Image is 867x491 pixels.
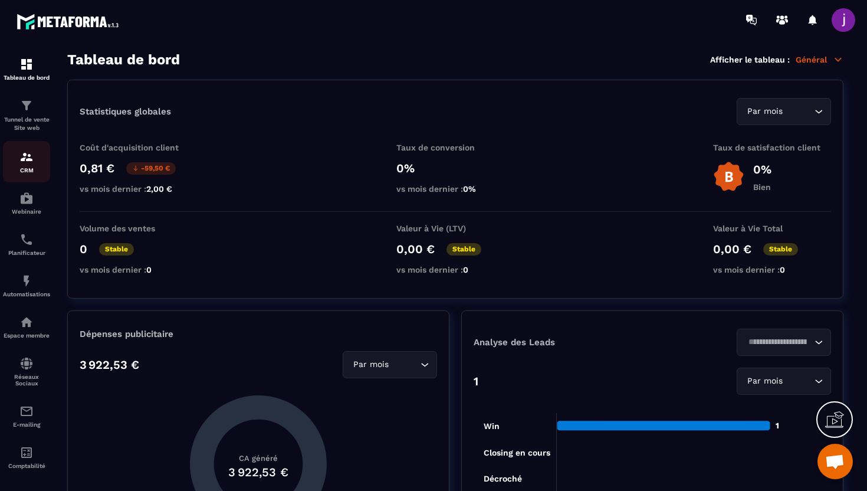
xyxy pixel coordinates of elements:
[17,11,123,32] img: logo
[19,356,34,371] img: social-network
[19,57,34,71] img: formation
[80,184,198,194] p: vs mois dernier :
[99,243,134,256] p: Stable
[484,474,522,483] tspan: Décroché
[3,141,50,182] a: formationformationCRM
[3,306,50,348] a: automationsautomationsEspace membre
[343,351,437,378] div: Search for option
[713,242,751,256] p: 0,00 €
[3,208,50,215] p: Webinaire
[3,395,50,437] a: emailemailE-mailing
[744,105,785,118] span: Par mois
[744,375,785,388] span: Par mois
[710,55,790,64] p: Afficher le tableau :
[463,265,468,274] span: 0
[80,242,87,256] p: 0
[80,143,198,152] p: Coût d'acquisition client
[484,448,550,458] tspan: Closing en cours
[3,167,50,174] p: CRM
[785,105,812,118] input: Search for option
[753,162,771,176] p: 0%
[19,404,34,418] img: email
[474,337,652,348] p: Analyse des Leads
[3,116,50,132] p: Tunnel de vente Site web
[80,265,198,274] p: vs mois dernier :
[3,421,50,428] p: E-mailing
[3,250,50,256] p: Planificateur
[126,162,176,175] p: -59,50 €
[446,243,481,256] p: Stable
[3,332,50,339] p: Espace membre
[19,99,34,113] img: formation
[737,368,831,395] div: Search for option
[744,336,812,349] input: Search for option
[146,184,172,194] span: 2,00 €
[713,161,744,192] img: b-badge-o.b3b20ee6.svg
[737,98,831,125] div: Search for option
[80,161,114,175] p: 0,81 €
[396,224,514,233] p: Valeur à Vie (LTV)
[713,143,831,152] p: Taux de satisfaction client
[3,182,50,224] a: automationsautomationsWebinaire
[396,161,514,175] p: 0%
[3,224,50,265] a: schedulerschedulerPlanificateur
[3,265,50,306] a: automationsautomationsAutomatisations
[713,265,831,274] p: vs mois dernier :
[753,182,771,192] p: Bien
[3,74,50,81] p: Tableau de bord
[737,329,831,356] div: Search for option
[19,150,34,164] img: formation
[396,242,435,256] p: 0,00 €
[3,291,50,297] p: Automatisations
[3,374,50,387] p: Réseaux Sociaux
[3,48,50,90] a: formationformationTableau de bord
[785,375,812,388] input: Search for option
[80,106,171,117] p: Statistiques globales
[146,265,152,274] span: 0
[350,358,391,371] span: Par mois
[763,243,798,256] p: Stable
[796,54,843,65] p: Général
[80,358,139,372] p: 3 922,53 €
[463,184,476,194] span: 0%
[19,315,34,329] img: automations
[19,191,34,205] img: automations
[80,329,437,339] p: Dépenses publicitaire
[19,446,34,460] img: accountant
[391,358,418,371] input: Search for option
[3,437,50,478] a: accountantaccountantComptabilité
[396,265,514,274] p: vs mois dernier :
[396,184,514,194] p: vs mois dernier :
[19,274,34,288] img: automations
[713,224,831,233] p: Valeur à Vie Total
[3,348,50,395] a: social-networksocial-networkRéseaux Sociaux
[67,51,180,68] h3: Tableau de bord
[80,224,198,233] p: Volume des ventes
[3,463,50,469] p: Comptabilité
[3,90,50,141] a: formationformationTunnel de vente Site web
[19,233,34,247] img: scheduler
[474,374,478,388] p: 1
[817,444,853,479] div: Ouvrir le chat
[484,421,500,431] tspan: Win
[780,265,785,274] span: 0
[396,143,514,152] p: Taux de conversion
